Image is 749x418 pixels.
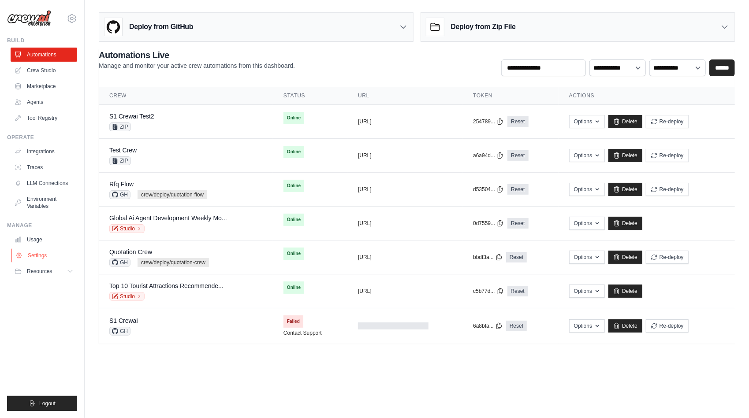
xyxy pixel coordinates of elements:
[451,22,516,32] h3: Deploy from Zip File
[473,254,503,261] button: bbdf3a...
[109,327,130,336] span: GH
[109,258,130,267] span: GH
[11,111,77,125] a: Tool Registry
[27,268,52,275] span: Resources
[507,184,528,195] a: Reset
[11,176,77,190] a: LLM Connections
[569,285,605,298] button: Options
[569,183,605,196] button: Options
[109,282,224,289] a: Top 10 Tourist Attractions Recommende...
[99,61,295,70] p: Manage and monitor your active crew automations from this dashboard.
[283,248,304,260] span: Online
[109,181,134,188] a: Rfq Flow
[109,248,152,255] a: Quotation Crew
[507,116,528,127] a: Reset
[99,87,273,105] th: Crew
[646,115,689,128] button: Re-deploy
[109,147,137,154] a: Test Crew
[608,217,642,230] a: Delete
[646,183,689,196] button: Re-deploy
[608,115,642,128] a: Delete
[473,220,504,227] button: 0d7559...
[138,190,207,199] span: crew/deploy/quotation-flow
[608,183,642,196] a: Delete
[109,224,145,233] a: Studio
[7,222,77,229] div: Manage
[11,79,77,93] a: Marketplace
[283,315,303,328] span: Failed
[608,251,642,264] a: Delete
[608,149,642,162] a: Delete
[109,190,130,199] span: GH
[608,319,642,333] a: Delete
[559,87,735,105] th: Actions
[109,215,227,222] a: Global Ai Agent Development Weekly Mo...
[646,251,689,264] button: Re-deploy
[507,150,528,161] a: Reset
[646,319,689,333] button: Re-deploy
[11,63,77,78] a: Crew Studio
[109,156,131,165] span: ZIP
[646,149,689,162] button: Re-deploy
[569,319,605,333] button: Options
[99,49,295,61] h2: Automations Live
[507,218,528,229] a: Reset
[506,252,527,263] a: Reset
[11,192,77,213] a: Environment Variables
[109,122,131,131] span: ZIP
[129,22,193,32] h3: Deploy from GitHub
[11,160,77,174] a: Traces
[11,264,77,278] button: Resources
[7,10,51,27] img: Logo
[473,288,503,295] button: c5b77d...
[11,48,77,62] a: Automations
[569,115,605,128] button: Options
[109,292,145,301] a: Studio
[109,317,138,324] a: S1 Crewai
[347,87,462,105] th: URL
[7,134,77,141] div: Operate
[608,285,642,298] a: Delete
[283,329,322,337] a: Contact Support
[39,400,56,407] span: Logout
[273,87,347,105] th: Status
[473,118,504,125] button: 254789...
[569,217,605,230] button: Options
[7,396,77,411] button: Logout
[283,112,304,124] span: Online
[11,95,77,109] a: Agents
[283,146,304,158] span: Online
[506,321,527,331] a: Reset
[104,18,122,36] img: GitHub Logo
[7,37,77,44] div: Build
[11,144,77,159] a: Integrations
[473,186,504,193] button: d53504...
[283,281,304,294] span: Online
[569,251,605,264] button: Options
[462,87,559,105] th: Token
[11,233,77,247] a: Usage
[569,149,605,162] button: Options
[11,248,78,263] a: Settings
[283,180,304,192] span: Online
[138,258,209,267] span: crew/deploy/quotation-crew
[109,113,154,120] a: S1 Crewai Test2
[473,152,504,159] button: a6a94d...
[473,322,503,329] button: 6a8bfa...
[507,286,528,296] a: Reset
[283,214,304,226] span: Online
